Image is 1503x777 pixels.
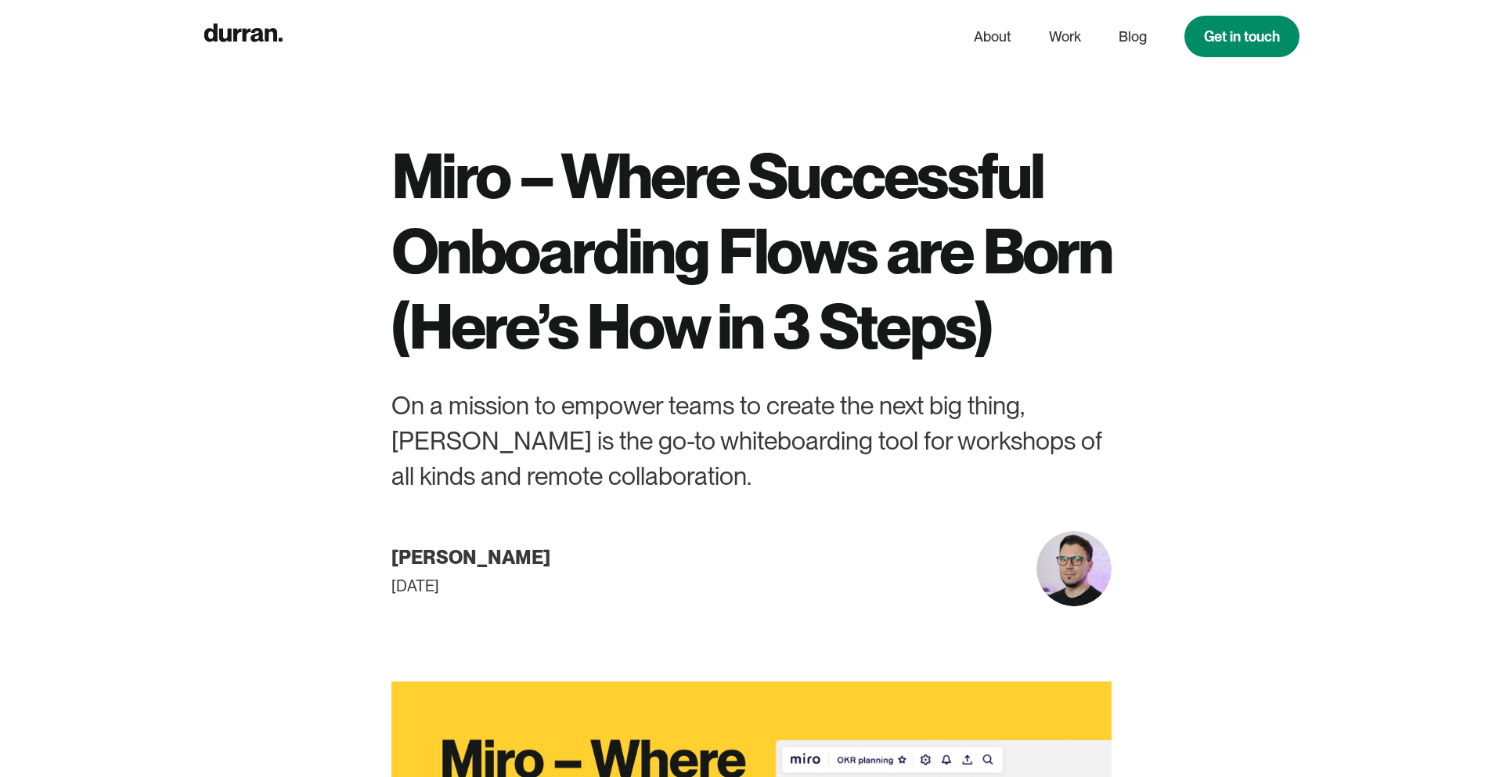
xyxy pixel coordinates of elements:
[391,574,439,598] div: [DATE]
[391,540,550,574] div: [PERSON_NAME]
[974,22,1011,52] a: About
[391,138,1112,363] h1: Miro – Where Successful Onboarding Flows are Born (Here’s How in 3 Steps)
[1049,22,1081,52] a: Work
[391,388,1112,493] div: On a mission to empower teams to create the next big thing, [PERSON_NAME] is the go-to whiteboard...
[204,20,283,52] a: home
[1184,16,1299,57] a: Get in touch
[1119,22,1147,52] a: Blog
